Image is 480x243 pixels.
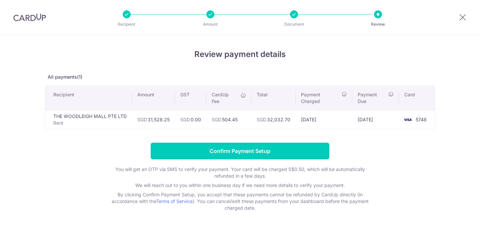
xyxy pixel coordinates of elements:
[212,117,221,122] span: SGD
[186,21,235,28] p: Amount
[53,120,127,126] p: Rent
[251,110,296,129] td: 32,032.70
[45,86,132,110] th: Recipient
[257,117,266,122] span: SGD
[416,117,427,122] span: 5748
[107,191,373,211] p: By clicking Confirm Payment Setup, you accept that these payments cannot be refunded by CardUp di...
[399,86,435,110] th: Card
[251,86,296,110] th: Total
[175,86,206,110] th: GST
[401,116,414,124] img: <span class="translation_missing" title="translation missing: en.account_steps.new_confirm_form.b...
[175,110,206,129] td: 0.00
[102,21,151,28] p: Recipient
[137,117,147,122] span: SGD
[352,110,399,129] td: [DATE]
[301,91,340,105] span: Payment Charged
[45,110,132,129] td: THE WOODLEIGH MALL PTE LTD
[151,143,329,159] input: Confirm Payment Setup
[269,21,319,28] p: Document
[212,91,237,105] span: CardUp Fee
[132,86,175,110] th: Amount
[132,110,175,129] td: 31,528.25
[353,21,403,28] p: Review
[180,117,190,122] span: SGD
[13,13,46,21] img: CardUp
[107,166,373,179] p: You will get an OTP via SMS to verify your payment. Your card will be charged S$0.50, which will ...
[45,48,435,60] h4: Review payment details
[45,74,435,80] p: All payments(1)
[206,110,251,129] td: 504.45
[156,198,193,204] a: Terms of Service
[296,110,352,129] td: [DATE]
[358,91,386,105] span: Payment Due
[107,182,373,189] p: We will reach out to you within one business day if we need more details to verify your payment.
